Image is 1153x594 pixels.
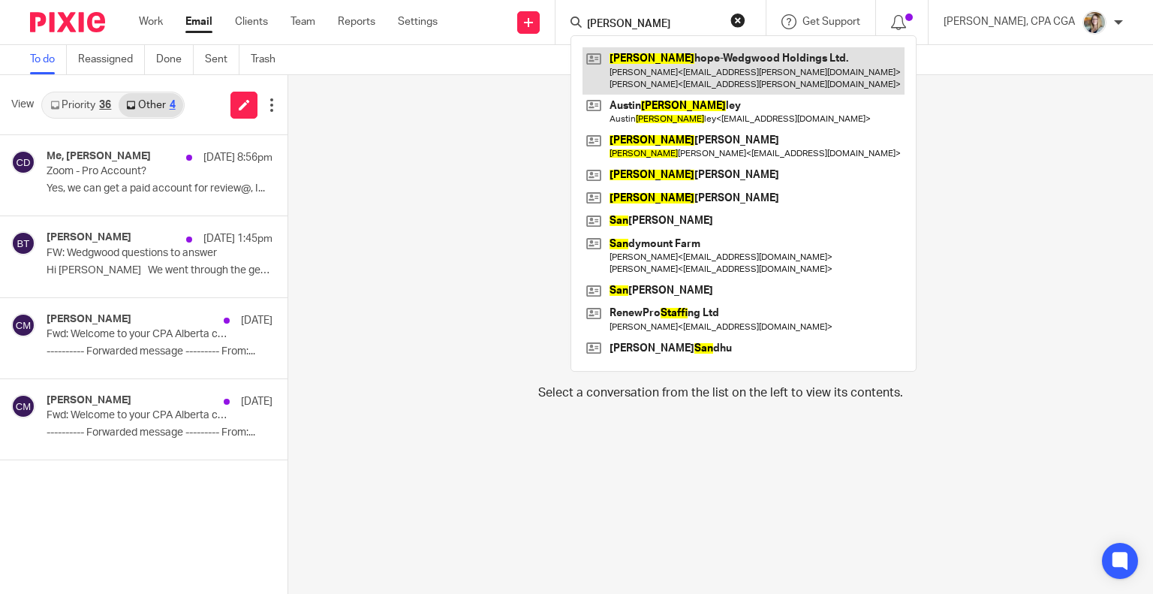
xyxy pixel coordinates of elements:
[185,14,212,29] a: Email
[203,231,272,246] p: [DATE] 1:45pm
[241,313,272,328] p: [DATE]
[47,182,272,195] p: Yes, we can get a paid account for review@, I...
[11,150,35,174] img: svg%3E
[30,45,67,74] a: To do
[99,100,111,110] div: 36
[251,45,287,74] a: Trash
[47,247,227,260] p: FW: Wedgwood questions to answer
[78,45,145,74] a: Reassigned
[730,13,745,28] button: Clear
[11,231,35,255] img: svg%3E
[47,328,227,341] p: Fwd: Welcome to your CPA Alberta course - Corporate Tax - Review of Tax Planning
[538,384,903,402] p: Select a conversation from the list on the left to view its contents.
[802,17,860,27] span: Get Support
[586,18,721,32] input: Search
[119,93,182,117] a: Other4
[1082,11,1106,35] img: Chrissy%20McGale%20Bio%20Pic%201.jpg
[291,14,315,29] a: Team
[205,45,239,74] a: Sent
[30,12,105,32] img: Pixie
[170,100,176,110] div: 4
[47,427,272,439] p: ---------- Forwarded message --------- From:...
[11,394,35,418] img: svg%3E
[139,14,163,29] a: Work
[944,14,1075,29] p: [PERSON_NAME], CPA CGA
[43,93,119,117] a: Priority36
[11,97,34,113] span: View
[156,45,194,74] a: Done
[47,264,272,277] p: Hi [PERSON_NAME] We went through the general...
[241,394,272,409] p: [DATE]
[47,345,272,358] p: ---------- Forwarded message --------- From:...
[47,150,151,163] h4: Me, [PERSON_NAME]
[47,231,131,244] h4: [PERSON_NAME]
[203,150,272,165] p: [DATE] 8:56pm
[47,165,227,178] p: Zoom - Pro Account?
[338,14,375,29] a: Reports
[47,409,227,422] p: Fwd: Welcome to your CPA Alberta course - Income Tax - Owner-Manager Compensation
[398,14,438,29] a: Settings
[47,313,131,326] h4: [PERSON_NAME]
[11,313,35,337] img: svg%3E
[235,14,268,29] a: Clients
[47,394,131,407] h4: [PERSON_NAME]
